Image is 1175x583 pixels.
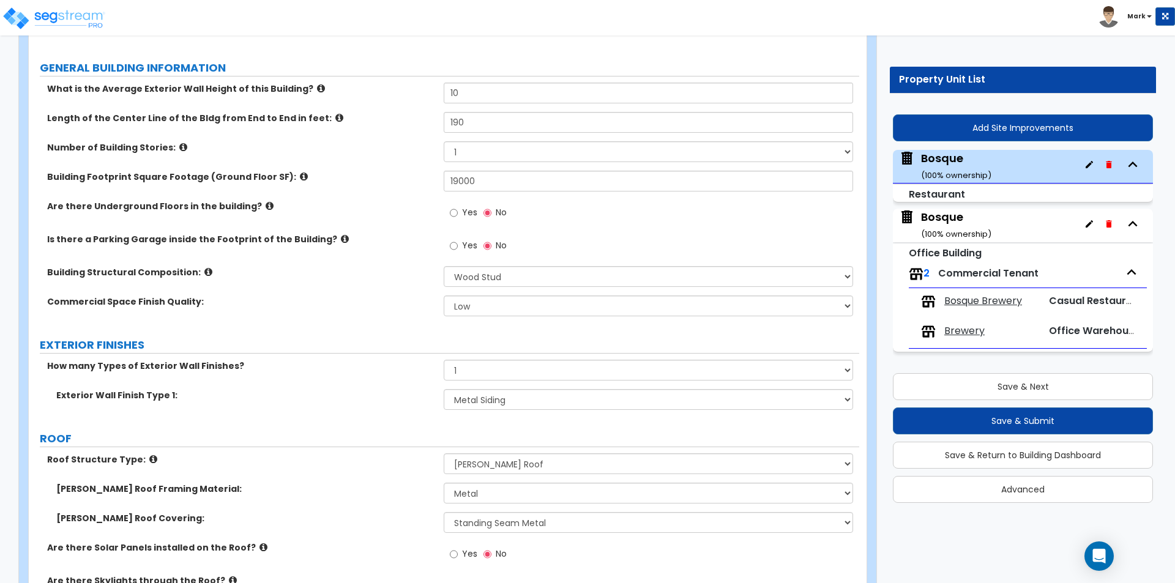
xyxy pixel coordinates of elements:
label: Commercial Space Finish Quality: [47,295,435,308]
button: Add Site Improvements [893,114,1153,141]
i: click for more info! [149,455,157,464]
button: Advanced [893,476,1153,503]
label: Building Structural Composition: [47,266,435,278]
i: click for more info! [204,267,212,277]
input: Yes [450,548,458,561]
span: No [496,206,507,218]
img: building.svg [899,209,915,225]
div: Bosque [921,150,991,182]
span: Brewery [944,324,985,338]
input: No [483,206,491,220]
button: Save & Return to Building Dashboard [893,442,1153,469]
label: How many Types of Exterior Wall Finishes? [47,360,435,372]
img: building.svg [899,150,915,166]
span: 2 [923,266,930,280]
i: click for more info! [341,234,349,243]
label: Building Footprint Square Footage (Ground Floor SF): [47,171,435,183]
img: tenants.png [909,267,923,281]
input: Yes [450,239,458,253]
button: Save & Next [893,373,1153,400]
input: No [483,548,491,561]
label: Exterior Wall Finish Type 1: [56,389,435,401]
span: Yes [462,239,477,251]
label: Length of the Center Line of the Bldg from End to End in feet: [47,112,435,124]
label: GENERAL BUILDING INFORMATION [40,60,859,76]
i: click for more info! [259,543,267,552]
input: Yes [450,206,458,220]
small: Restaurant [909,187,965,201]
label: Are there Solar Panels installed on the Roof? [47,541,435,554]
label: [PERSON_NAME] Roof Framing Material: [56,483,435,495]
small: Office Building [909,246,982,260]
span: No [496,548,507,560]
label: Number of Building Stories: [47,141,435,154]
span: Commercial Tenant [938,266,1039,280]
span: Yes [462,206,477,218]
label: Are there Underground Floors in the building? [47,200,435,212]
small: ( 100 % ownership) [921,228,991,240]
label: [PERSON_NAME] Roof Covering: [56,512,435,524]
span: Bosque [899,209,991,240]
i: click for more info! [300,172,308,181]
small: ( 100 % ownership) [921,169,991,181]
label: What is the Average Exterior Wall Height of this Building? [47,83,435,95]
i: click for more info! [317,84,325,93]
b: Mark [1127,12,1146,21]
i: click for more info! [179,143,187,152]
label: EXTERIOR FINISHES [40,337,859,353]
img: tenants.png [921,324,936,339]
span: Bosque Brewery [944,294,1022,308]
img: avatar.png [1098,6,1119,28]
label: Roof Structure Type: [47,453,435,466]
i: click for more info! [335,113,343,122]
input: No [483,239,491,253]
button: Save & Submit [893,407,1153,434]
div: Open Intercom Messenger [1084,541,1114,571]
span: No [496,239,507,251]
label: Is there a Parking Garage inside the Footprint of the Building? [47,233,435,245]
img: logo_pro_r.png [2,6,106,31]
span: Bosque [899,150,991,182]
span: Yes [462,548,477,560]
label: ROOF [40,431,859,447]
i: click for more info! [266,201,274,210]
div: Bosque [921,209,991,240]
img: tenants.png [921,294,936,309]
div: Property Unit List [899,73,1147,87]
